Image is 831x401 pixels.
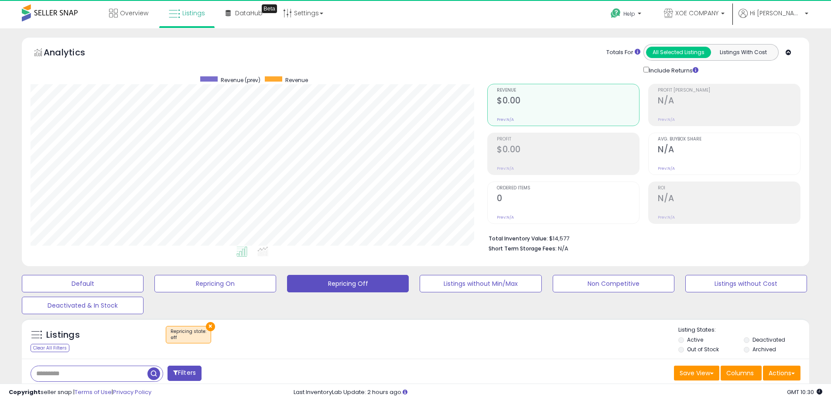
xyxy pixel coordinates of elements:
[610,8,621,19] i: Get Help
[658,166,675,171] small: Prev: N/A
[678,326,809,334] p: Listing States:
[154,275,276,292] button: Repricing On
[658,186,800,191] span: ROI
[646,47,711,58] button: All Selected Listings
[497,144,639,156] h2: $0.00
[604,1,650,28] a: Help
[739,9,808,28] a: Hi [PERSON_NAME]
[658,215,675,220] small: Prev: N/A
[497,96,639,107] h2: $0.00
[497,166,514,171] small: Prev: N/A
[285,76,308,84] span: Revenue
[726,369,754,377] span: Columns
[623,10,635,17] span: Help
[497,215,514,220] small: Prev: N/A
[658,117,675,122] small: Prev: N/A
[711,47,776,58] button: Listings With Cost
[558,244,568,253] span: N/A
[637,65,709,75] div: Include Returns
[31,344,69,352] div: Clear All Filters
[75,388,112,396] a: Terms of Use
[606,48,640,57] div: Totals For
[22,275,144,292] button: Default
[787,388,822,396] span: 2025-10-9 10:30 GMT
[658,137,800,142] span: Avg. Buybox Share
[658,96,800,107] h2: N/A
[22,297,144,314] button: Deactivated & In Stock
[182,9,205,17] span: Listings
[497,186,639,191] span: Ordered Items
[763,366,800,380] button: Actions
[113,388,151,396] a: Privacy Policy
[46,329,80,341] h5: Listings
[750,9,802,17] span: Hi [PERSON_NAME]
[221,76,260,84] span: Revenue (prev)
[497,88,639,93] span: Revenue
[752,336,785,343] label: Deactivated
[262,4,277,13] div: Tooltip anchor
[287,275,409,292] button: Repricing Off
[685,275,807,292] button: Listings without Cost
[497,137,639,142] span: Profit
[489,233,794,243] li: $14,577
[674,366,719,380] button: Save View
[120,9,148,17] span: Overview
[171,335,206,341] div: off
[489,235,548,242] b: Total Inventory Value:
[658,88,800,93] span: Profit [PERSON_NAME]
[294,388,822,397] div: Last InventoryLab Update: 2 hours ago.
[171,328,206,341] span: Repricing state :
[721,366,762,380] button: Columns
[235,9,263,17] span: DataHub
[489,245,557,252] b: Short Term Storage Fees:
[658,193,800,205] h2: N/A
[687,336,703,343] label: Active
[752,346,776,353] label: Archived
[9,388,151,397] div: seller snap | |
[497,193,639,205] h2: 0
[658,144,800,156] h2: N/A
[9,388,41,396] strong: Copyright
[687,346,719,353] label: Out of Stock
[497,117,514,122] small: Prev: N/A
[675,9,718,17] span: XOE COMPANY
[420,275,541,292] button: Listings without Min/Max
[44,46,102,61] h5: Analytics
[206,322,215,331] button: ×
[553,275,674,292] button: Non Competitive
[168,366,202,381] button: Filters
